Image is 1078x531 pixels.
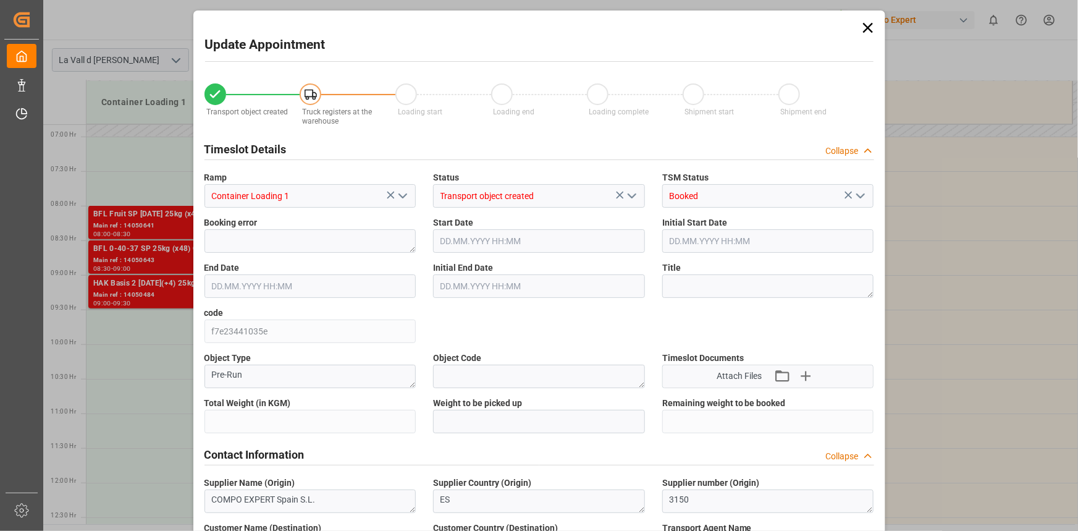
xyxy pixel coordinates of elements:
input: Type to search/select [204,184,416,208]
textarea: ES [433,490,645,513]
span: code [204,307,224,320]
span: Shipment start [684,108,734,116]
span: Object Type [204,352,251,365]
textarea: Pre-Run [204,365,416,388]
span: Object Code [433,352,481,365]
h2: Update Appointment [205,35,326,55]
span: Loading end [494,108,535,116]
span: Shipment end [780,108,827,116]
span: TSM Status [662,171,709,184]
span: End Date [204,261,240,274]
div: Collapse [826,145,859,158]
span: Timeslot Documents [662,352,744,365]
input: DD.MM.YYYY HH:MM [662,229,874,253]
textarea: COMPO EXPERT Spain S.L. [204,490,416,513]
input: DD.MM.YYYY HH:MM [433,274,645,298]
span: Start Date [433,216,473,229]
input: DD.MM.YYYY HH:MM [204,274,416,298]
span: Total Weight (in KGM) [204,397,291,410]
button: open menu [621,187,640,206]
span: Initial End Date [433,261,493,274]
span: Attach Files [717,370,762,383]
span: Weight to be picked up [433,397,522,410]
button: open menu [393,187,411,206]
h2: Timeslot Details [204,141,287,158]
span: Supplier number (Origin) [662,477,760,490]
input: DD.MM.YYYY HH:MM [433,229,645,253]
span: Title [662,261,681,274]
span: Supplier Name (Origin) [204,477,295,490]
input: Type to search/select [433,184,645,208]
span: Loading complete [589,108,649,116]
span: Ramp [204,171,227,184]
textarea: 3150 [662,490,874,513]
span: Truck registers at the warehouse [302,108,372,125]
span: Remaining weight to be booked [662,397,786,410]
button: open menu [851,187,869,206]
span: Supplier Country (Origin) [433,477,531,490]
h2: Contact Information [204,446,305,463]
span: Booking error [204,216,258,229]
span: Loading start [398,108,442,116]
span: Status [433,171,459,184]
div: Collapse [826,450,859,463]
span: Transport object created [206,108,288,116]
span: Initial Start Date [662,216,727,229]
